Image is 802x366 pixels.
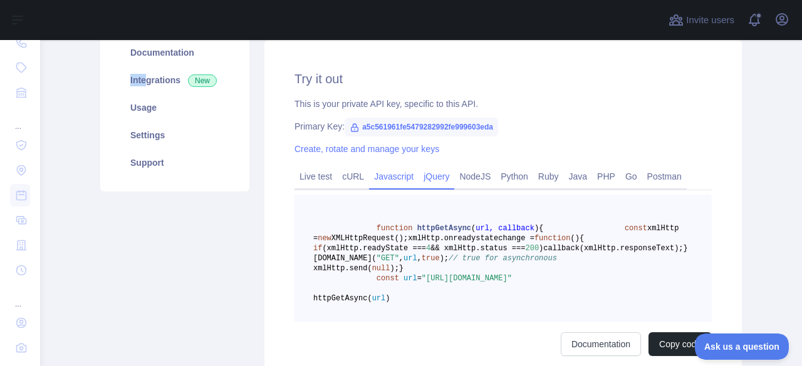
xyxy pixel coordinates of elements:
span: [DOMAIN_NAME]( [313,254,377,263]
a: Support [115,149,234,176]
a: Go [620,166,642,186]
span: // true for asynchronous [449,254,557,263]
iframe: Toggle Customer Support [695,333,789,360]
span: null [372,264,390,273]
span: xmlHttp.onreadystatechange = [408,234,534,243]
span: "[URL][DOMAIN_NAME]" [422,274,512,283]
span: url [404,274,417,283]
span: url, callback [476,224,534,233]
span: const [625,224,647,233]
span: { [539,224,543,233]
span: ( [570,234,575,243]
div: ... [10,284,30,309]
div: ... [10,106,30,131]
a: Javascript [369,166,419,186]
span: function [377,224,413,233]
span: 4 [426,244,430,253]
span: && xmlHttp.status === [430,244,525,253]
span: xmlHttp.send( [313,264,372,273]
button: Invite users [666,10,737,30]
span: ) [575,234,580,243]
span: } [399,264,404,273]
a: NodeJS [454,166,496,186]
a: Documentation [115,39,234,66]
a: Java [564,166,593,186]
a: Integrations New [115,66,234,94]
a: cURL [337,166,369,186]
span: httpGetAsync [417,224,471,233]
span: , [399,254,404,263]
button: Copy code [648,332,712,356]
span: ) [539,244,543,253]
span: ( [471,224,476,233]
span: 200 [525,244,539,253]
span: ); [390,264,398,273]
div: Primary Key: [294,120,712,133]
span: url [404,254,417,263]
span: "GET" [377,254,399,263]
a: Live test [294,166,337,186]
a: jQuery [419,166,454,186]
span: new [318,234,331,243]
span: } [684,244,688,253]
span: const [377,274,399,283]
span: function [534,234,571,243]
span: httpGetAsync( [313,294,372,303]
span: = [417,274,422,283]
a: Python [496,166,533,186]
a: Create, rotate and manage your keys [294,144,439,154]
span: (xmlHttp.readyState === [322,244,426,253]
span: a5c561961fe5479282992fe999603eda [345,118,498,136]
span: XMLHttpRequest(); [331,234,408,243]
span: true [422,254,440,263]
a: Usage [115,94,234,121]
span: url [372,294,386,303]
a: PHP [592,166,620,186]
span: ) [385,294,390,303]
span: callback(xmlHttp.responseText); [543,244,683,253]
h2: Try it out [294,70,712,88]
div: This is your private API key, specific to this API. [294,98,712,110]
a: Ruby [533,166,564,186]
span: { [580,234,584,243]
span: New [188,74,217,87]
a: Settings [115,121,234,149]
span: ); [440,254,449,263]
a: Postman [642,166,687,186]
span: , [417,254,422,263]
a: Documentation [561,332,641,356]
span: ) [534,224,539,233]
span: if [313,244,322,253]
span: Invite users [686,13,734,28]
